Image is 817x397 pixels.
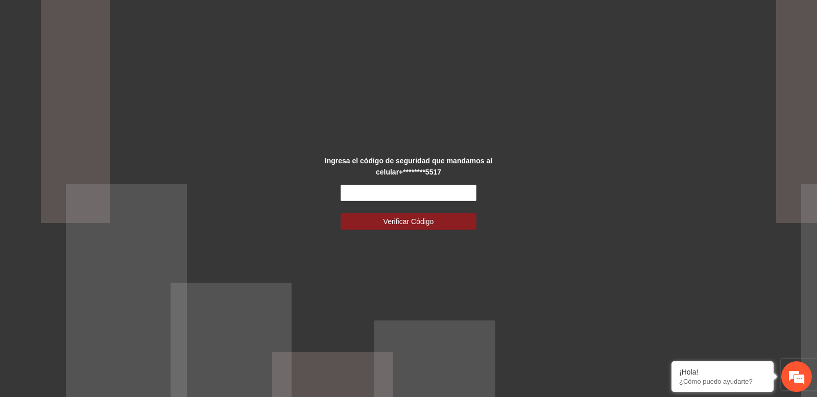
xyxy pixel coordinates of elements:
[383,216,434,227] span: Verificar Código
[341,213,477,230] button: Verificar Código
[167,5,192,30] div: Minimizar ventana de chat en vivo
[679,378,766,385] p: ¿Cómo puedo ayudarte?
[59,136,141,239] span: Estamos en línea.
[5,279,195,314] textarea: Escriba su mensaje y pulse “Intro”
[53,52,172,65] div: Chatee con nosotros ahora
[679,368,766,376] div: ¡Hola!
[325,157,492,176] strong: Ingresa el código de seguridad que mandamos al celular +********5517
